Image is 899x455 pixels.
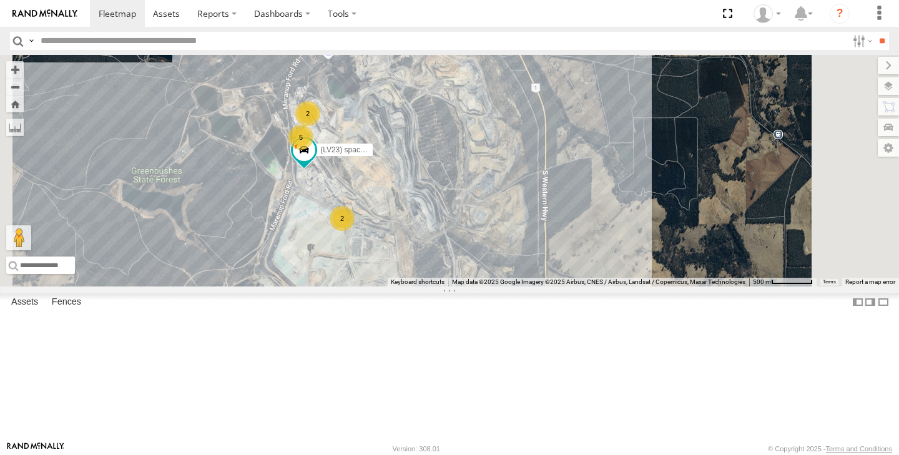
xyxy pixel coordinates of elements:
[753,278,771,285] span: 500 m
[320,145,397,154] span: (LV23) space cab triton
[6,61,24,78] button: Zoom in
[6,225,31,250] button: Drag Pegman onto the map to open Street View
[288,125,313,150] div: 5
[852,293,864,311] label: Dock Summary Table to the Left
[878,139,899,157] label: Map Settings
[7,443,64,455] a: Visit our Website
[295,101,320,126] div: 2
[845,278,895,285] a: Report a map error
[826,445,892,453] a: Terms and Conditions
[6,95,24,112] button: Zoom Home
[864,293,877,311] label: Dock Summary Table to the Right
[768,445,892,453] div: © Copyright 2025 -
[330,206,355,231] div: 2
[393,445,440,453] div: Version: 308.01
[6,119,24,136] label: Measure
[12,9,77,18] img: rand-logo.svg
[6,78,24,95] button: Zoom out
[848,32,875,50] label: Search Filter Options
[823,280,836,285] a: Terms (opens in new tab)
[452,278,745,285] span: Map data ©2025 Google Imagery ©2025 Airbus, CNES / Airbus, Landsat / Copernicus, Maxar Technologies
[46,293,87,311] label: Fences
[391,278,445,286] button: Keyboard shortcuts
[877,293,890,311] label: Hide Summary Table
[26,32,36,50] label: Search Query
[830,4,850,24] i: ?
[5,293,44,311] label: Assets
[749,278,817,286] button: Map scale: 500 m per 63 pixels
[749,4,785,23] div: Cody Roberts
